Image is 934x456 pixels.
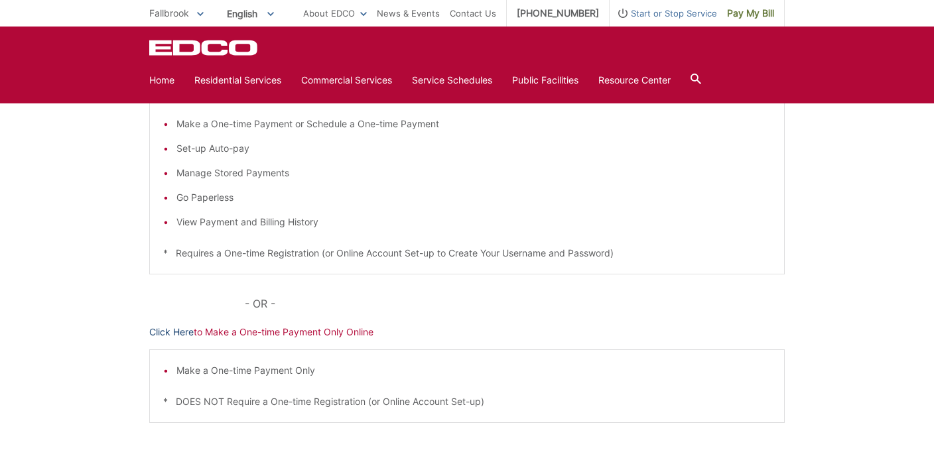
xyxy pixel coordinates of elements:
li: View Payment and Billing History [176,215,771,229]
p: - OR - [245,294,785,313]
p: * DOES NOT Require a One-time Registration (or Online Account Set-up) [163,394,771,409]
p: * Requires a One-time Registration (or Online Account Set-up to Create Your Username and Password) [163,246,771,260]
a: News & Events [377,6,440,21]
a: About EDCO [303,6,367,21]
a: Commercial Services [301,73,392,87]
a: Public Facilities [512,73,578,87]
li: Make a One-time Payment Only [176,363,771,378]
a: Click Here [149,325,194,339]
p: to Make a One-time Payment Only Online [149,325,785,339]
li: Manage Stored Payments [176,166,771,180]
span: Fallbrook [149,7,189,19]
a: Residential Services [194,73,281,87]
span: Pay My Bill [727,6,774,21]
a: Contact Us [450,6,496,21]
a: Home [149,73,174,87]
li: Set-up Auto-pay [176,141,771,156]
a: Service Schedules [412,73,492,87]
li: Go Paperless [176,190,771,205]
a: EDCD logo. Return to the homepage. [149,40,259,56]
li: Make a One-time Payment or Schedule a One-time Payment [176,117,771,131]
span: English [217,3,284,25]
a: Resource Center [598,73,671,87]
